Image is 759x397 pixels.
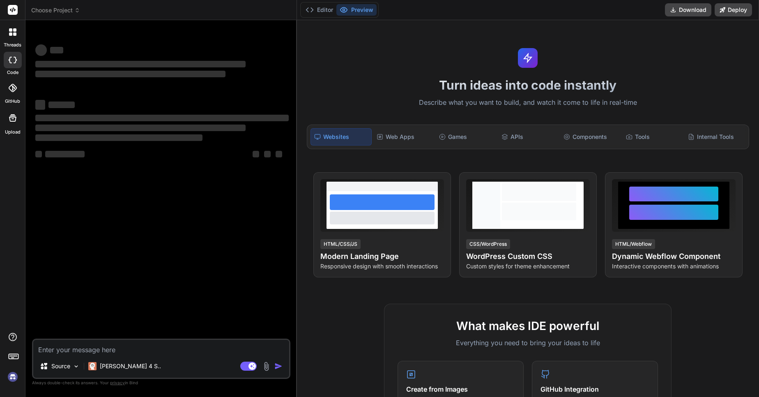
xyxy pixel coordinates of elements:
h4: Dynamic Webflow Component [612,251,736,262]
div: Games [436,128,497,145]
span: ‌ [276,151,282,157]
div: CSS/WordPress [466,239,510,249]
p: Always double-check its answers. Your in Bind [32,379,290,387]
p: Describe what you want to build, and watch it come to life in real-time [302,97,754,108]
h4: Create from Images [406,384,515,394]
label: threads [4,42,21,48]
button: Deploy [715,3,752,16]
div: HTML/Webflow [612,239,655,249]
div: Tools [623,128,683,145]
span: ‌ [264,151,271,157]
div: Websites [310,128,372,145]
p: Custom styles for theme enhancement [466,262,590,270]
div: Internal Tools [685,128,745,145]
span: ‌ [35,61,246,67]
label: GitHub [5,98,20,105]
h4: Modern Landing Page [320,251,444,262]
label: Upload [5,129,21,136]
span: Choose Project [31,6,80,14]
span: ‌ [50,47,63,53]
p: Source [51,362,70,370]
span: ‌ [35,125,246,131]
span: ‌ [35,134,202,141]
p: Interactive components with animations [612,262,736,270]
span: ‌ [48,102,75,108]
h4: GitHub Integration [540,384,649,394]
button: Download [665,3,711,16]
button: Editor [302,4,336,16]
div: Web Apps [373,128,434,145]
h4: WordPress Custom CSS [466,251,590,262]
span: privacy [110,380,125,385]
img: Pick Models [73,363,80,370]
img: Claude 4 Sonnet [88,362,97,370]
h1: Turn ideas into code instantly [302,78,754,92]
span: ‌ [35,151,42,157]
span: ‌ [45,151,85,157]
h2: What makes IDE powerful [398,317,658,335]
p: [PERSON_NAME] 4 S.. [100,362,161,370]
span: ‌ [35,100,45,110]
div: Components [560,128,621,145]
img: attachment [262,362,271,371]
img: icon [274,362,283,370]
span: ‌ [35,44,47,56]
span: ‌ [35,71,225,77]
span: ‌ [253,151,259,157]
img: signin [6,370,20,384]
p: Responsive design with smooth interactions [320,262,444,270]
label: code [7,69,18,76]
div: HTML/CSS/JS [320,239,361,249]
p: Everything you need to bring your ideas to life [398,338,658,348]
div: APIs [498,128,559,145]
button: Preview [336,4,377,16]
span: ‌ [35,115,289,121]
